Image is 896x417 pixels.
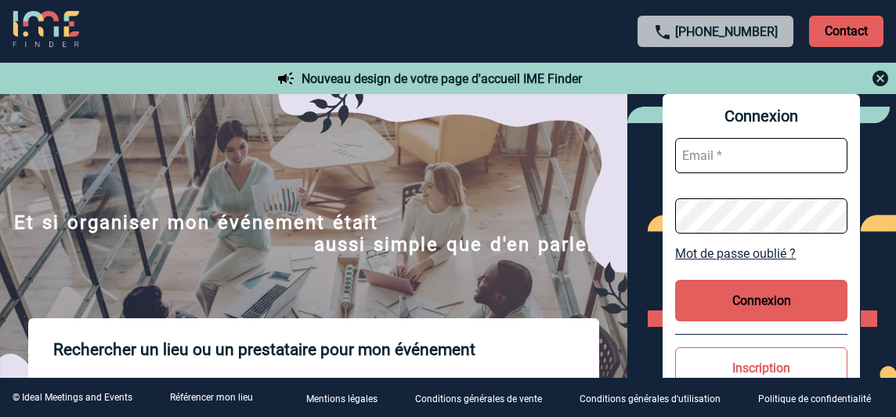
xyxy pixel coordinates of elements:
input: Email * [675,138,847,173]
div: © Ideal Meetings and Events [13,392,132,403]
a: Conditions générales de vente [403,390,567,405]
a: Référencer mon lieu [170,392,253,403]
p: Contact [809,16,883,47]
span: Connexion [675,107,847,125]
a: [PHONE_NUMBER] [675,24,778,39]
p: Rechercher un lieu ou un prestataire pour mon événement [53,318,583,381]
a: Conditions générales d'utilisation [567,390,746,405]
img: call-24-px.png [653,23,672,42]
p: Conditions générales de vente [415,393,542,404]
button: Inscription [675,347,847,389]
p: Politique de confidentialité [758,393,871,404]
p: Mentions légales [306,393,378,404]
a: Politique de confidentialité [746,390,896,405]
p: Conditions générales d'utilisation [580,393,721,404]
a: Mentions légales [294,390,403,405]
a: Mot de passe oublié ? [675,246,847,261]
button: Connexion [675,280,847,321]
